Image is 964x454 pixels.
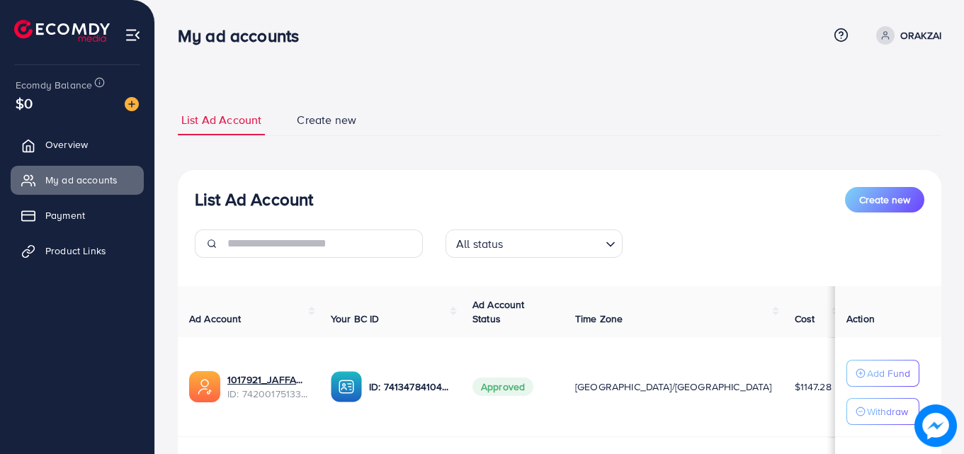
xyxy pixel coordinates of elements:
span: [GEOGRAPHIC_DATA]/[GEOGRAPHIC_DATA] [575,380,772,394]
span: List Ad Account [181,112,261,128]
a: My ad accounts [11,166,144,194]
button: Withdraw [846,398,919,425]
img: menu [125,27,141,43]
div: <span class='underline'>1017921_JAFFAR NEW_1727607470502</span></br>7420017513393700880 [227,373,308,402]
span: Approved [472,378,533,396]
a: Payment [11,201,144,229]
span: Ecomdy Balance [16,78,92,92]
span: Ad Account [189,312,242,326]
span: Time Zone [575,312,623,326]
span: Action [846,312,875,326]
p: Add Fund [867,365,910,382]
span: Create new [859,193,910,207]
button: Add Fund [846,360,919,387]
span: $1147.28 [795,380,832,394]
span: Payment [45,208,85,222]
a: ORAKZAI [871,26,941,45]
span: ID: 7420017513393700880 [227,387,308,401]
a: Product Links [11,237,144,265]
img: logo [14,20,110,42]
a: Overview [11,130,144,159]
img: image [915,405,956,446]
span: Cost [795,312,815,326]
img: ic-ads-acc.e4c84228.svg [189,371,220,402]
p: ORAKZAI [900,27,941,44]
input: Search for option [508,231,600,254]
span: Product Links [45,244,106,258]
span: My ad accounts [45,173,118,187]
span: Overview [45,137,88,152]
p: Withdraw [867,403,908,420]
span: Your BC ID [331,312,380,326]
button: Create new [845,187,924,212]
img: ic-ba-acc.ded83a64.svg [331,371,362,402]
span: Create new [297,112,356,128]
span: Ad Account Status [472,297,525,326]
span: $0 [16,93,33,113]
span: All status [453,234,506,254]
p: ID: 7413478410405822465 [369,378,450,395]
h3: List Ad Account [195,189,313,210]
a: 1017921_JAFFAR NEW_1727607470502 [227,373,308,387]
img: image [125,97,139,111]
div: Search for option [446,229,623,258]
h3: My ad accounts [178,25,310,46]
